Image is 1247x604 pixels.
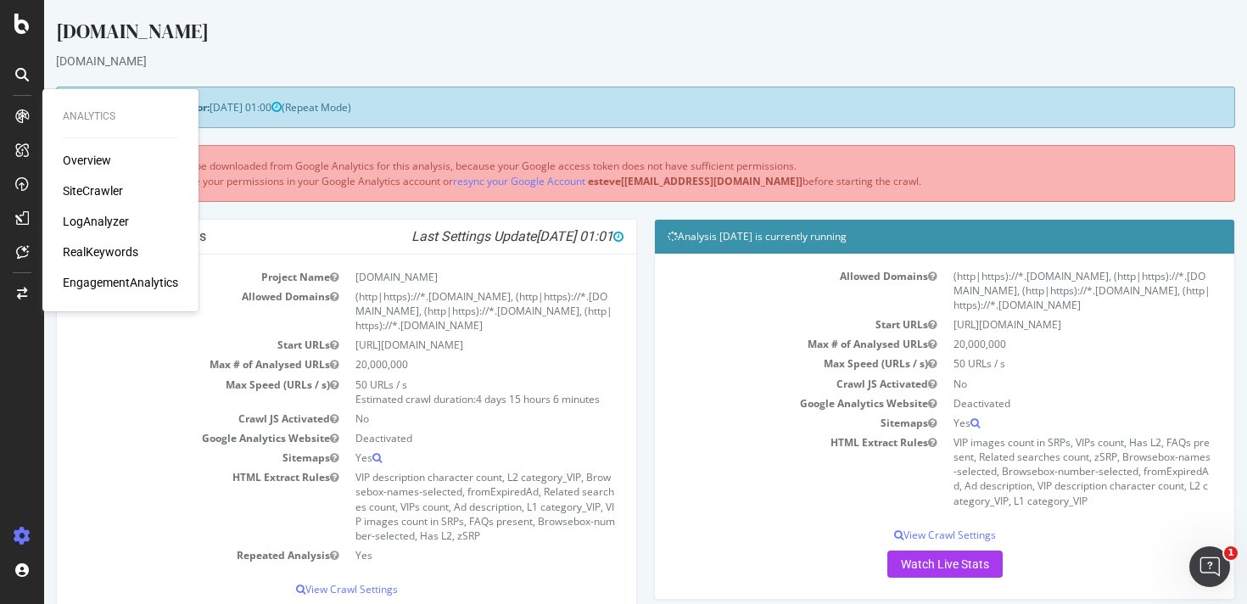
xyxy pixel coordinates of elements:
td: 20,000,000 [901,334,1178,354]
a: EngagementAnalytics [63,274,178,291]
td: Google Analytics Website [25,428,303,448]
h4: Analysis [DATE] is currently running [623,228,1177,245]
td: Max # of Analysed URLs [623,334,901,354]
p: View Crawl Settings [25,582,579,596]
i: Last Settings Update [367,228,579,245]
span: 4 days 15 hours 6 minutes [432,392,556,406]
a: SiteCrawler [63,182,123,199]
td: No [901,374,1178,394]
td: [DOMAIN_NAME] [303,267,580,287]
div: Visit information will not be downloaded from Google Analytics for this analysis, because your Go... [12,145,1191,201]
a: LogAnalyzer [63,213,129,230]
td: Deactivated [303,428,580,448]
td: Max Speed (URLs / s) [623,354,901,373]
td: HTML Extract Rules [25,467,303,545]
b: esteve[[EMAIL_ADDRESS][DOMAIN_NAME]] [544,174,758,188]
td: No [303,409,580,428]
div: [DOMAIN_NAME] [12,17,1191,53]
td: Sitemaps [25,448,303,467]
td: 20,000,000 [303,355,580,374]
td: [URL][DOMAIN_NAME] [901,315,1178,334]
td: 50 URLs / s [901,354,1178,373]
div: [DOMAIN_NAME] [12,53,1191,70]
strong: Next Launch Scheduled for: [25,100,165,115]
td: Crawl JS Activated [623,374,901,394]
td: Start URLs [25,335,303,355]
a: RealKeywords [63,243,138,260]
td: Crawl JS Activated [25,409,303,428]
td: (http|https)://*.[DOMAIN_NAME], (http|https)://*.[DOMAIN_NAME], (http|https)://*.[DOMAIN_NAME], (... [303,287,580,335]
td: Max # of Analysed URLs [25,355,303,374]
span: [DATE] 01:01 [492,228,579,244]
a: Overview [63,152,111,169]
td: VIP description character count, L2 category_VIP, Browsebox-names-selected, fromExpiredAd, Relate... [303,467,580,545]
td: Allowed Domains [25,287,303,335]
td: VIP images count in SRPs, VIPs count, Has L2, FAQs present, Related searches count, zSRP, Browseb... [901,433,1178,511]
a: resync your Google Account [409,174,541,188]
td: Google Analytics Website [623,394,901,413]
td: (http|https)://*.[DOMAIN_NAME], (http|https)://*.[DOMAIN_NAME], (http|https)://*.[DOMAIN_NAME], (... [901,266,1178,315]
h4: Project Global Settings [25,228,579,245]
iframe: Intercom live chat [1189,546,1230,587]
div: Analytics [63,109,178,124]
span: 1 [1224,546,1238,560]
td: Sitemaps [623,413,901,433]
div: (Repeat Mode) [12,87,1191,128]
a: Watch Live Stats [843,551,959,578]
td: Max Speed (URLs / s) [25,375,303,409]
td: Yes [303,448,580,467]
td: Allowed Domains [623,266,901,315]
td: Yes [303,545,580,565]
td: Repeated Analysis [25,545,303,565]
td: 50 URLs / s Estimated crawl duration: [303,375,580,409]
span: [DATE] 01:00 [165,100,238,115]
td: Start URLs [623,315,901,334]
td: Yes [901,413,1178,433]
p: View Crawl Settings [623,528,1177,542]
td: Deactivated [901,394,1178,413]
td: [URL][DOMAIN_NAME] [303,335,580,355]
td: Project Name [25,267,303,287]
td: HTML Extract Rules [623,433,901,511]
